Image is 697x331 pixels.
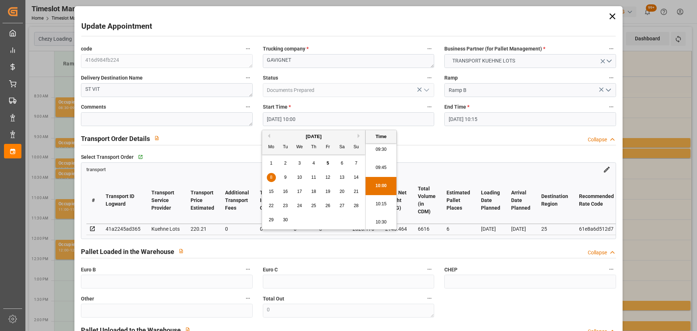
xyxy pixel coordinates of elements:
[146,177,185,224] th: Transport Service Provider
[309,143,318,152] div: Th
[309,187,318,196] div: Choose Thursday, September 18th, 2025
[263,83,434,97] input: Type to search/select
[243,44,253,53] button: code
[418,225,436,233] div: 6616
[352,187,361,196] div: Choose Sunday, September 21st, 2025
[267,159,276,168] div: Choose Monday, September 1st, 2025
[254,177,288,224] th: Total Insurance Cost
[311,189,316,194] span: 18
[352,143,361,152] div: Su
[174,244,188,258] button: View description
[283,203,288,208] span: 23
[367,133,395,140] div: Time
[311,203,316,208] span: 25
[86,166,106,172] a: transport
[86,167,106,172] span: transport
[281,173,290,182] div: Choose Tuesday, September 9th, 2025
[81,83,252,97] textarea: ST VIT
[366,177,396,195] li: 10:00
[607,265,616,274] button: CHEP
[323,143,333,152] div: Fr
[358,134,362,138] button: Next Month
[425,44,434,53] button: Trucking company *
[444,266,457,274] span: CHEP
[263,266,278,274] span: Euro C
[295,143,304,152] div: We
[602,85,613,96] button: open menu
[263,54,434,68] textarea: GAVIGNET
[267,173,276,182] div: Choose Monday, September 8th, 2025
[270,161,273,166] span: 1
[284,175,287,180] span: 9
[225,225,249,233] div: 0
[243,265,253,274] button: Euro B
[352,159,361,168] div: Choose Sunday, September 7th, 2025
[323,159,333,168] div: Choose Friday, September 5th, 2025
[506,177,536,224] th: Arrival Date Planned
[295,173,304,182] div: Choose Wednesday, September 10th, 2025
[297,175,302,180] span: 10
[421,85,432,96] button: open menu
[81,74,143,82] span: Delivery Destination Name
[323,187,333,196] div: Choose Friday, September 19th, 2025
[447,225,470,233] div: 6
[264,156,363,227] div: month 2025-09
[220,177,254,224] th: Additional Transport Fees
[243,73,253,82] button: Delivery Destination Name
[284,161,287,166] span: 2
[298,161,301,166] span: 3
[444,45,545,53] span: Business Partner (for Pallet Management)
[355,161,358,166] span: 7
[323,201,333,210] div: Choose Friday, September 26th, 2025
[295,159,304,168] div: Choose Wednesday, September 3rd, 2025
[607,102,616,112] button: End Time *
[339,189,344,194] span: 20
[150,131,164,145] button: View description
[352,201,361,210] div: Choose Sunday, September 28th, 2025
[311,175,316,180] span: 11
[338,143,347,152] div: Sa
[81,153,134,161] span: Select Transport Order
[339,175,344,180] span: 13
[81,266,96,274] span: Euro B
[191,225,214,233] div: 220.21
[476,177,506,224] th: Loading Date Planned
[281,187,290,196] div: Choose Tuesday, September 16th, 2025
[323,173,333,182] div: Choose Friday, September 12th, 2025
[269,203,273,208] span: 22
[295,201,304,210] div: Choose Wednesday, September 24th, 2025
[297,189,302,194] span: 17
[151,225,180,233] div: Kuehne Lots
[366,159,396,177] li: 09:45
[100,177,146,224] th: Transport ID Logward
[267,215,276,225] div: Choose Monday, September 29th, 2025
[81,21,152,32] h2: Update Appointment
[579,225,614,233] div: 61e8a6d512d7
[327,161,329,166] span: 5
[263,45,309,53] span: Trucking company
[263,103,291,111] span: Start Time
[441,177,476,224] th: Estimated Pallet Places
[283,189,288,194] span: 16
[425,265,434,274] button: Euro C
[281,143,290,152] div: Tu
[263,295,284,303] span: Total Out
[338,173,347,182] div: Choose Saturday, September 13th, 2025
[354,203,358,208] span: 28
[425,73,434,82] button: Status
[267,187,276,196] div: Choose Monday, September 15th, 2025
[281,159,290,168] div: Choose Tuesday, September 2nd, 2025
[295,187,304,196] div: Choose Wednesday, September 17th, 2025
[541,225,568,233] div: 25
[444,74,458,82] span: Ramp
[281,201,290,210] div: Choose Tuesday, September 23rd, 2025
[297,203,302,208] span: 24
[588,136,607,144] div: Collapse
[588,249,607,257] div: Collapse
[313,161,315,166] span: 4
[511,225,530,233] div: [DATE]
[262,133,365,140] div: [DATE]
[106,225,140,233] div: 41a2245ad365
[341,161,343,166] span: 6
[354,189,358,194] span: 21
